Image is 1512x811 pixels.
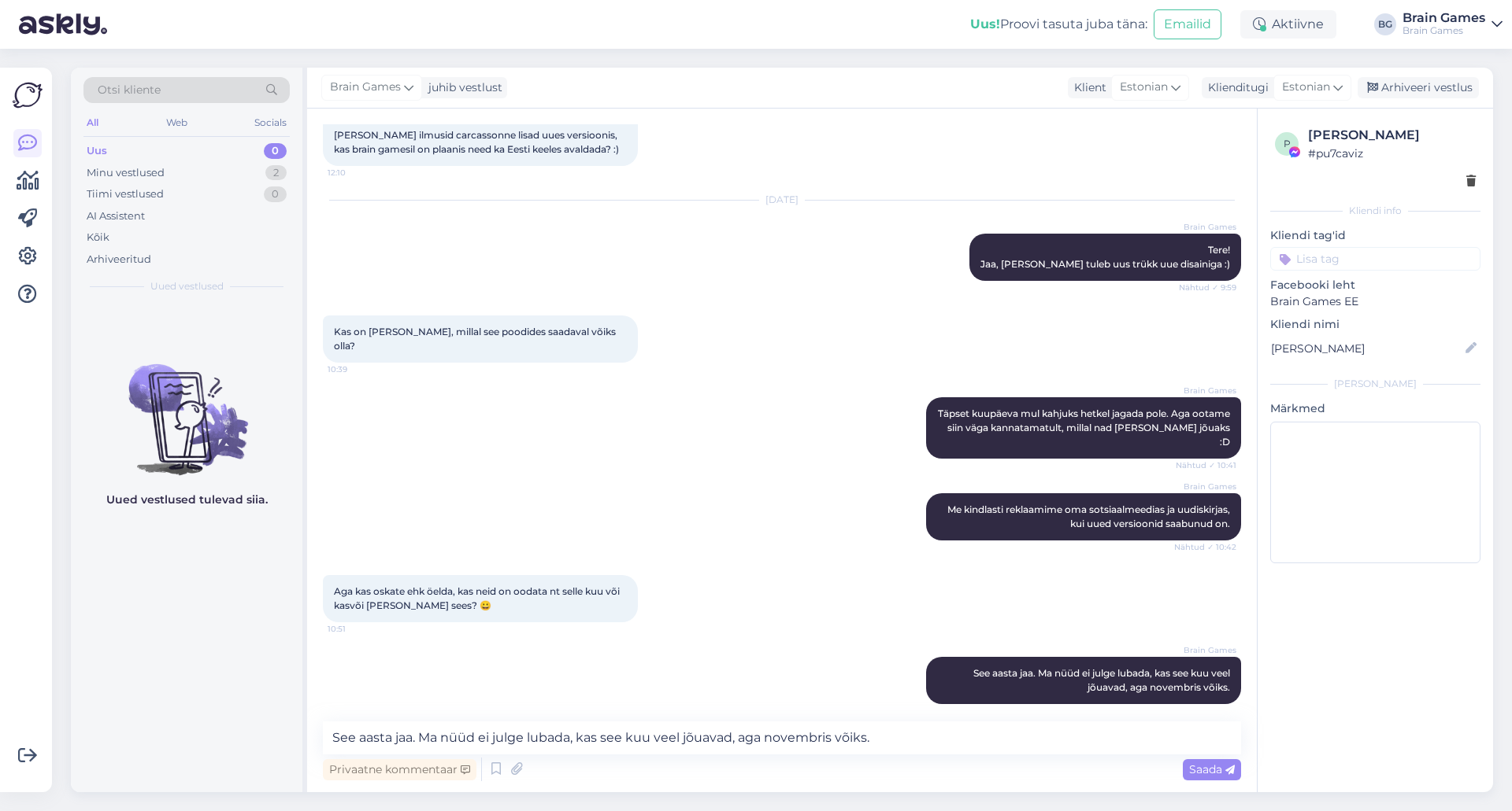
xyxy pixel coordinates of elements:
[1068,79,1106,96] div: Klient
[1374,13,1396,35] div: BG
[334,585,622,611] span: Aga kas oskate ehk öelda, kas neid on oodata nt selle kuu või kasvõi [PERSON_NAME] sees? 😀
[106,492,268,508] p: Uued vestlused tulevad siia.
[251,112,290,133] div: Socials
[1270,204,1480,218] div: Kliendi info
[970,15,1147,34] div: Proovi tasuta juba täna:
[323,759,476,780] div: Privaatne kommentaar
[1177,221,1236,233] span: Brain Games
[1154,9,1221,39] button: Emailid
[1403,24,1485,37] div: Brain Games
[98,82,161,98] span: Otsi kliente
[87,252,151,267] div: Arhiveeritud
[1270,316,1480,333] p: Kliendi nimi
[1282,79,1330,96] span: Estonian
[1189,762,1235,776] span: Saada
[1270,227,1480,244] p: Kliendi tag'id
[323,193,1241,207] div: [DATE]
[150,279,224,293] span: Uued vestlused
[83,112,102,133] div: All
[1177,644,1236,656] span: Brain Games
[1240,10,1336,39] div: Aktiivne
[422,79,502,96] div: juhib vestlust
[1270,400,1480,417] p: Märkmed
[973,667,1232,693] span: See aasta jaa. Ma nüüd ei julge lubada, kas see kuu veel jõuavad, aga novembris võiks.
[1270,293,1480,310] p: Brain Games EE
[334,326,618,352] span: Kas on [PERSON_NAME], millal see poodides saadaval võiks olla?
[264,143,287,159] div: 0
[330,79,401,96] span: Brain Games
[265,165,287,181] div: 2
[1308,126,1476,145] div: [PERSON_NAME]
[1403,12,1503,37] a: Brain GamesBrain Games
[87,165,165,181] div: Minu vestlused
[264,186,287,202] div: 0
[87,186,164,202] div: Tiimi vestlused
[1174,541,1236,553] span: Nähtud ✓ 10:42
[71,336,302,477] img: No chats
[1202,79,1269,96] div: Klienditugi
[1270,247,1480,271] input: Lisa tag
[328,363,387,375] span: 10:39
[163,112,191,133] div: Web
[328,167,387,179] span: 12:10
[1270,377,1480,391] div: [PERSON_NAME]
[970,17,1000,31] b: Uus!
[1177,481,1236,492] span: Brain Games
[87,208,145,224] div: AI Assistent
[328,623,387,635] span: 10:51
[1284,138,1291,149] span: p
[1177,282,1236,293] span: Nähtud ✓ 9:59
[1270,277,1480,293] p: Facebooki leht
[87,143,107,159] div: Uus
[938,407,1232,448] span: Täpset kuupäeva mul kahjuks hetkel jagada pole. Aga ootame siin väga kannatamatult, millal nad [P...
[947,503,1232,529] span: Me kindlasti reklaamime oma sotsiaalmeedias ja uudiskirjas, kui uued versioonid saabunud on.
[1177,385,1236,396] span: Brain Games
[87,230,109,245] div: Kõik
[1176,459,1236,471] span: Nähtud ✓ 10:41
[1120,79,1168,96] span: Estonian
[1308,145,1476,162] div: # pu7caviz
[1358,77,1479,98] div: Arhiveeri vestlus
[1271,340,1462,357] input: Lisa nimi
[1177,705,1236,717] span: 10:51
[13,80,43,110] img: Askly Logo
[1403,12,1485,24] div: Brain Games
